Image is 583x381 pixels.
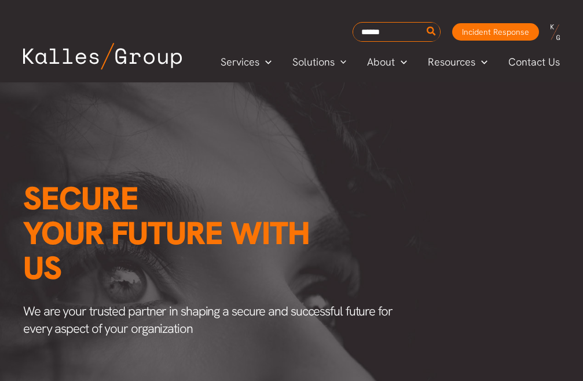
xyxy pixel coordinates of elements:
a: ServicesMenu Toggle [210,53,282,71]
a: AboutMenu Toggle [357,53,417,71]
a: ResourcesMenu Toggle [417,53,498,71]
span: Resources [428,53,475,71]
button: Search [424,23,439,41]
img: Kalles Group [23,43,182,70]
span: Menu Toggle [259,53,272,71]
span: Menu Toggle [335,53,347,71]
a: Incident Response [452,23,539,41]
span: Menu Toggle [395,53,407,71]
span: Menu Toggle [475,53,487,71]
nav: Primary Site Navigation [210,52,571,71]
span: About [367,53,395,71]
span: Secure your future with us [23,177,309,289]
span: Services [221,53,259,71]
span: Solutions [292,53,335,71]
a: SolutionsMenu Toggle [282,53,357,71]
a: Contact Us [498,53,571,71]
span: Contact Us [508,53,560,71]
span: We are your trusted partner in shaping a secure and successful future for every aspect of your or... [23,303,393,337]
